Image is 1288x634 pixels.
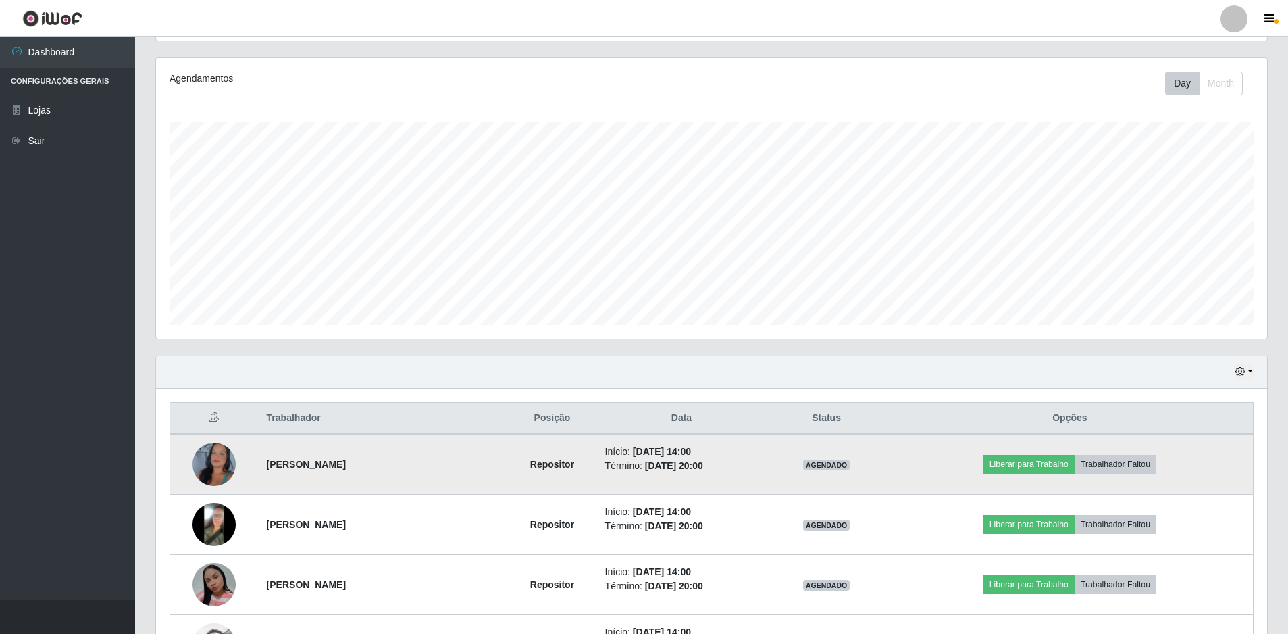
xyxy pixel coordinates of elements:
button: Trabalhador Faltou [1075,575,1156,594]
img: 1748484954184.jpeg [192,503,236,546]
th: Data [597,403,767,435]
li: Término: [605,459,758,473]
li: Término: [605,579,758,593]
img: 1742598450745.jpeg [192,418,236,512]
strong: [PERSON_NAME] [267,519,346,530]
div: Agendamentos [170,72,609,86]
th: Opções [887,403,1254,435]
button: Liberar para Trabalho [983,455,1075,474]
span: AGENDADO [803,580,850,591]
button: Trabalhador Faltou [1075,455,1156,474]
li: Início: [605,445,758,459]
img: CoreUI Logo [22,10,82,27]
time: [DATE] 14:00 [633,566,691,577]
li: Término: [605,519,758,533]
span: AGENDADO [803,520,850,531]
li: Início: [605,565,758,579]
button: Liberar para Trabalho [983,575,1075,594]
time: [DATE] 14:00 [633,506,691,517]
th: Trabalhador [259,403,508,435]
time: [DATE] 20:00 [645,460,703,471]
div: Toolbar with button groups [1165,72,1254,95]
div: First group [1165,72,1243,95]
time: [DATE] 20:00 [645,520,703,531]
button: Liberar para Trabalho [983,515,1075,534]
time: [DATE] 14:00 [633,446,691,457]
strong: [PERSON_NAME] [267,459,346,470]
strong: [PERSON_NAME] [267,579,346,590]
strong: Repositor [530,519,574,530]
strong: Repositor [530,459,574,470]
th: Posição [507,403,596,435]
button: Day [1165,72,1200,95]
li: Início: [605,505,758,519]
th: Status [766,403,887,435]
time: [DATE] 20:00 [645,581,703,591]
span: AGENDADO [803,460,850,470]
strong: Repositor [530,579,574,590]
button: Month [1199,72,1243,95]
button: Trabalhador Faltou [1075,515,1156,534]
img: 1756127287806.jpeg [192,563,236,606]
